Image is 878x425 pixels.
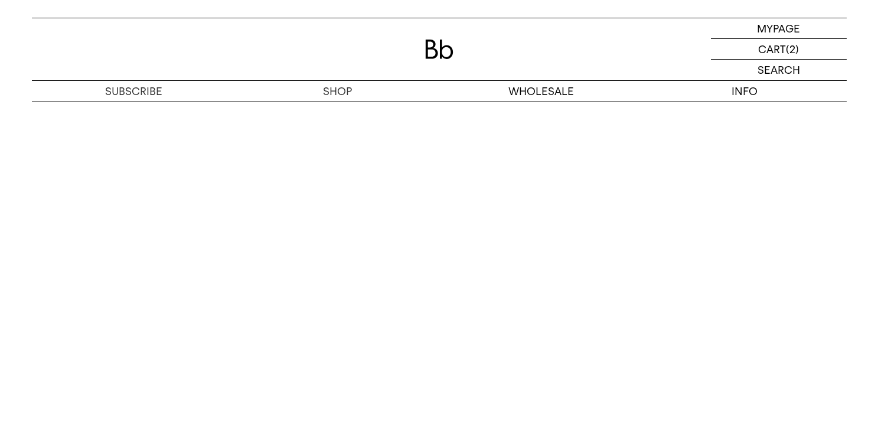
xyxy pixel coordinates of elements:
p: CART [758,39,786,59]
p: (2) [786,39,799,59]
p: MYPAGE [757,18,800,38]
img: 로고 [425,40,453,59]
a: CART (2) [711,39,847,60]
p: INFO [643,81,847,102]
a: MYPAGE [711,18,847,39]
p: WHOLESALE [439,81,643,102]
a: SUBSCRIBE [32,81,236,102]
p: SEARCH [758,60,800,80]
a: SHOP [236,81,439,102]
